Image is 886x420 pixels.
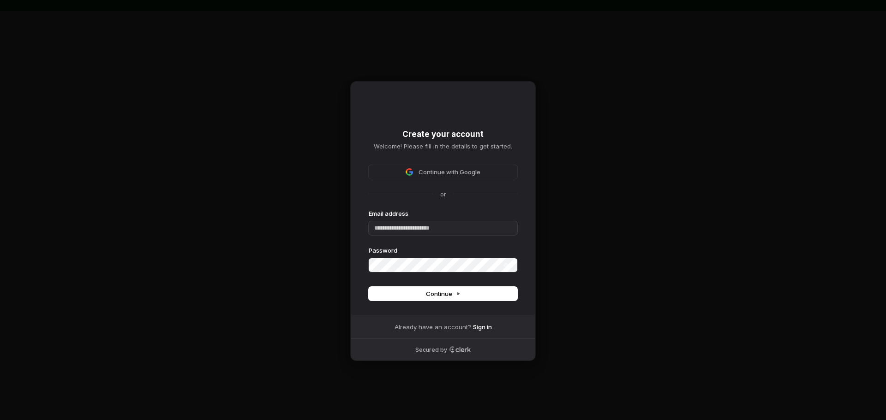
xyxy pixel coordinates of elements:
[395,323,471,331] span: Already have an account?
[369,287,517,301] button: Continue
[426,290,461,298] span: Continue
[369,246,397,254] label: Password
[369,142,517,150] p: Welcome! Please fill in the details to get started.
[497,260,515,271] button: Show password
[415,346,447,354] p: Secured by
[440,190,446,198] p: or
[369,209,408,218] label: Email address
[369,129,517,140] h1: Create your account
[369,165,517,179] button: Sign in with GoogleContinue with Google
[449,346,471,353] a: Clerk logo
[406,168,413,176] img: Sign in with Google
[473,323,492,331] a: Sign in
[419,168,480,176] span: Continue with Google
